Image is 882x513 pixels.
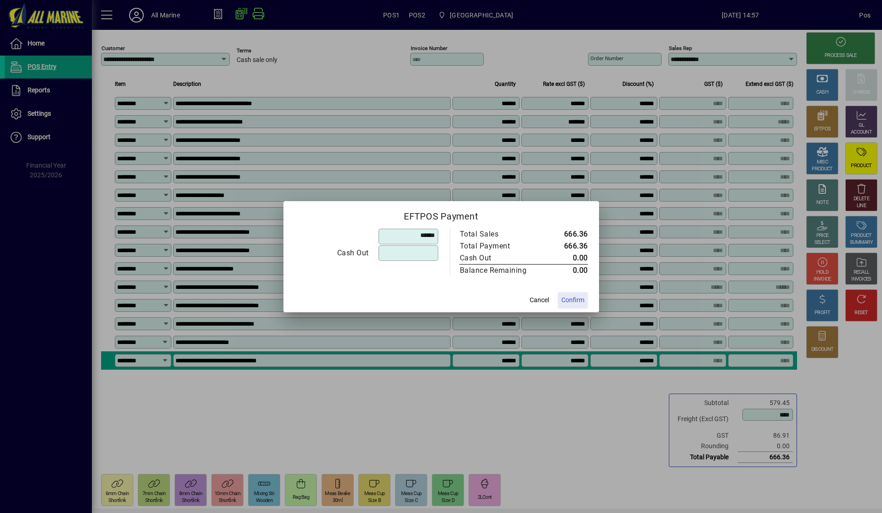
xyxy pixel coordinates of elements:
[561,295,584,305] span: Confirm
[283,201,599,228] h2: EFTPOS Payment
[460,253,537,264] div: Cash Out
[546,252,588,265] td: 0.00
[460,265,537,276] div: Balance Remaining
[459,228,546,240] td: Total Sales
[459,240,546,252] td: Total Payment
[530,295,549,305] span: Cancel
[525,292,554,309] button: Cancel
[295,248,369,259] div: Cash Out
[546,228,588,240] td: 666.36
[546,264,588,276] td: 0.00
[546,240,588,252] td: 666.36
[558,292,588,309] button: Confirm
